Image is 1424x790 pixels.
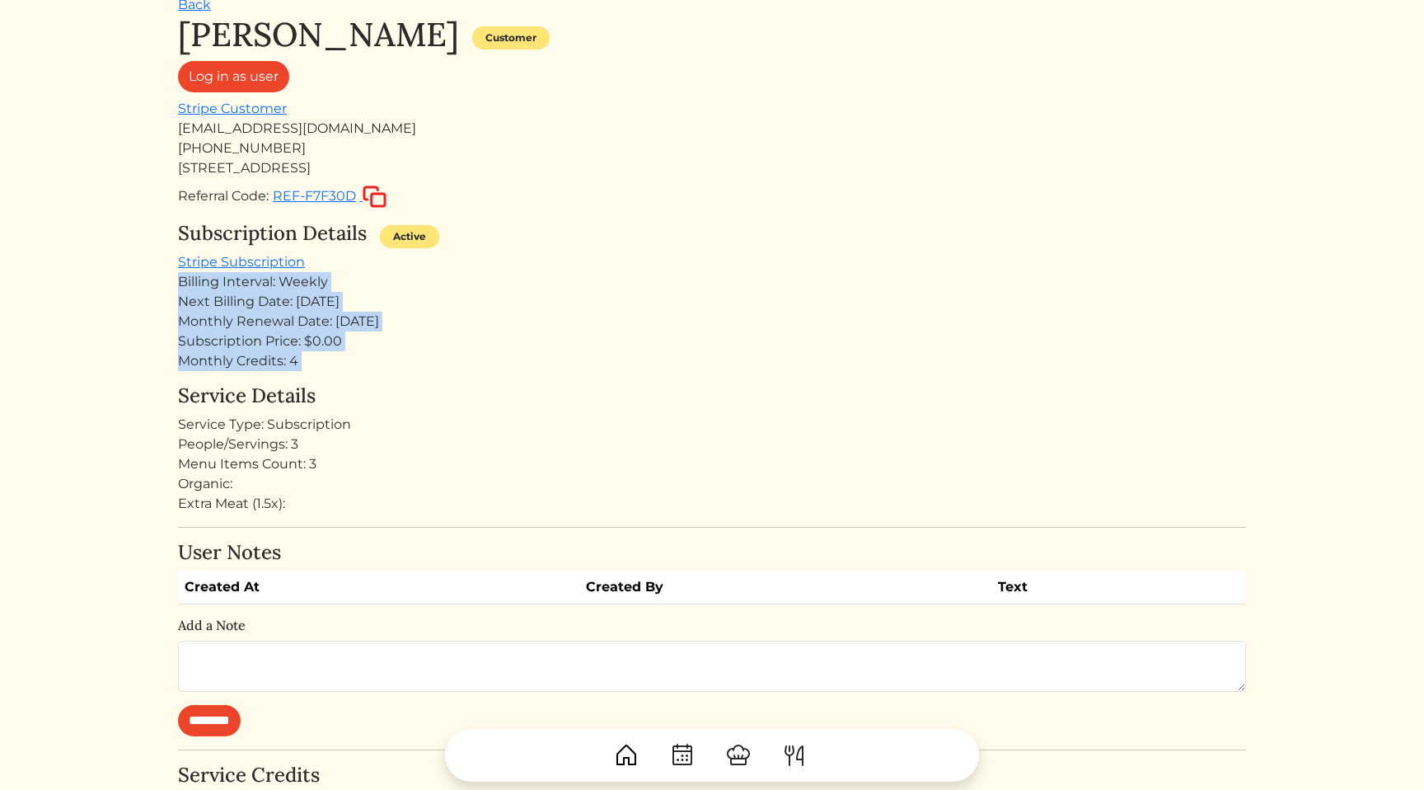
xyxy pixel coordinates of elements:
[991,571,1186,604] th: Text
[178,15,459,54] h1: [PERSON_NAME]
[178,158,1246,178] div: [STREET_ADDRESS]
[178,435,1246,454] div: People/Servings: 3
[178,222,367,246] h4: Subscription Details
[178,254,305,270] a: Stripe Subscription
[178,384,1246,408] h4: Service Details
[178,474,1246,494] div: Organic:
[178,272,1246,292] div: Billing Interval: Weekly
[725,742,752,769] img: ChefHat-a374fb509e4f37eb0702ca99f5f64f3b6956810f32a249b33092029f8484b388.svg
[273,188,356,204] span: REF-F7F30D
[178,292,1246,312] div: Next Billing Date: [DATE]
[178,351,1246,371] div: Monthly Credits: 4
[178,571,579,604] th: Created At
[579,571,991,604] th: Created By
[178,139,1246,158] div: [PHONE_NUMBER]
[178,188,269,204] span: Referral Code:
[363,186,386,208] img: copy-c88c4d5ff2289bbd861d3078f624592c1430c12286b036973db34a3c10e19d95.svg
[472,26,550,49] div: Customer
[178,415,1246,435] div: Service Type: Subscription
[178,101,287,116] a: Stripe Customer
[613,742,639,769] img: House-9bf13187bcbb5817f509fe5e7408150f90897510c4275e13d0d5fca38e0b5951.svg
[380,225,439,248] div: Active
[272,185,387,209] button: REF-F7F30D
[178,61,289,92] a: Log in as user
[781,742,808,769] img: ForkKnife-55491504ffdb50bab0c1e09e7649658475375261d09fd45db06cec23bce548bf.svg
[669,742,696,769] img: CalendarDots-5bcf9d9080389f2a281d69619e1c85352834be518fbc73d9501aef674afc0d57.svg
[178,618,1246,633] h6: Add a Note
[178,541,1246,565] h4: User Notes
[178,764,1246,788] h4: Service Credits
[178,312,1246,332] div: Monthly Renewal Date: [DATE]
[178,119,1246,139] div: [EMAIL_ADDRESS][DOMAIN_NAME]
[178,454,1246,474] div: Menu Items Count: 3
[178,494,1246,514] div: Extra Meat (1.5x):
[178,332,1246,351] div: Subscription Price: $0.00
